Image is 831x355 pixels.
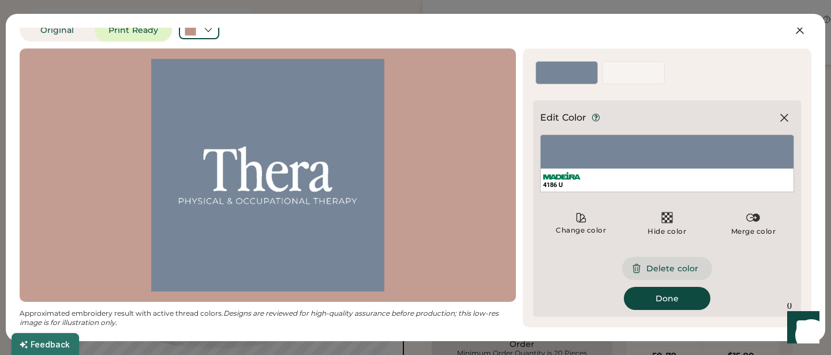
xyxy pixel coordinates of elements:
div: Hide color [647,227,686,236]
em: Designs are reviewed for high-quality assurance before production; this low-res image is for illu... [20,309,500,327]
div: Edit Color [540,111,587,125]
div: Merge color [731,227,776,236]
button: Print Ready [95,18,172,42]
button: Done [624,287,710,310]
img: Madeira%20Logo.svg [543,172,581,180]
img: Merge%20Color.svg [746,211,760,225]
img: Transparent.svg [660,211,674,225]
div: Change color [555,226,607,235]
button: Delete color [622,257,712,280]
iframe: Front Chat [776,303,826,353]
div: 4186 U [543,181,791,189]
button: Original [20,18,95,42]
div: Approximated embroidery result with active thread colors. [20,309,516,327]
